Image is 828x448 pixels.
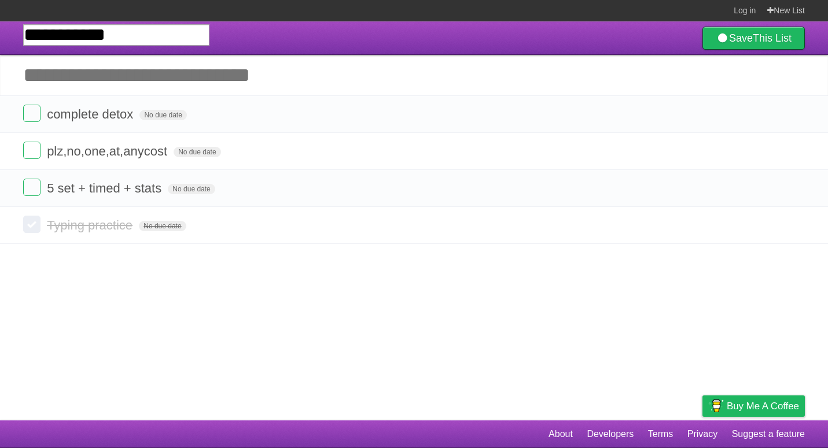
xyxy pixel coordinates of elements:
[702,27,805,50] a: SaveThis List
[139,110,186,120] span: No due date
[23,216,41,233] label: Done
[708,396,724,416] img: Buy me a coffee
[47,144,170,158] span: plz,no,one,at,anycost
[732,423,805,445] a: Suggest a feature
[47,181,164,195] span: 5 set + timed + stats
[174,147,220,157] span: No due date
[47,107,136,121] span: complete detox
[648,423,674,445] a: Terms
[23,142,41,159] label: Done
[727,396,799,416] span: Buy me a coffee
[23,105,41,122] label: Done
[702,395,805,417] a: Buy me a coffee
[47,218,135,232] span: Typing practice
[139,221,186,231] span: No due date
[753,32,792,44] b: This List
[687,423,717,445] a: Privacy
[168,184,215,194] span: No due date
[587,423,634,445] a: Developers
[23,179,41,196] label: Done
[549,423,573,445] a: About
